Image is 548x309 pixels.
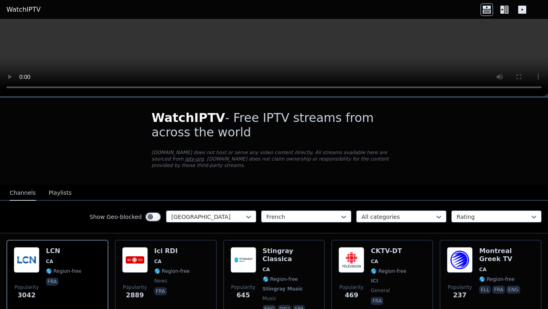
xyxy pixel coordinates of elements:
[46,247,81,255] h6: LCN
[154,287,167,295] p: fra
[152,111,225,125] span: WatchIPTV
[185,156,204,162] a: iptv-org
[18,290,36,300] span: 3042
[479,247,534,263] h6: Montreal Greek TV
[263,266,270,273] span: CA
[339,284,363,290] span: Popularity
[479,286,491,294] p: ell
[371,278,378,284] span: ICI
[122,247,148,273] img: Ici RDI
[479,276,515,282] span: 🌎 Region-free
[49,185,72,201] button: Playlists
[6,5,41,14] a: WatchIPTV
[231,284,255,290] span: Popularity
[152,111,396,140] h1: - Free IPTV streams from across the world
[154,247,190,255] h6: Ici RDI
[479,266,486,273] span: CA
[230,247,256,273] img: Stingray Classica
[263,276,298,282] span: 🌎 Region-free
[338,247,364,273] img: CKTV-DT
[492,286,505,294] p: fra
[237,290,250,300] span: 645
[154,268,190,274] span: 🌎 Region-free
[263,247,318,263] h6: Stingray Classica
[152,149,396,169] p: [DOMAIN_NAME] does not host or serve any video content directly. All streams available here are s...
[263,286,303,292] span: Stingray Music
[126,290,144,300] span: 2889
[10,185,36,201] button: Channels
[123,284,147,290] span: Popularity
[154,278,167,284] span: news
[448,284,472,290] span: Popularity
[154,258,162,265] span: CA
[89,213,142,221] label: Show Geo-blocked
[46,258,53,265] span: CA
[46,278,58,286] p: fra
[371,287,390,294] span: general
[15,284,39,290] span: Popularity
[46,268,81,274] span: 🌎 Region-free
[506,286,520,294] p: eng
[371,268,406,274] span: 🌎 Region-free
[14,247,39,273] img: LCN
[371,297,383,305] p: fra
[371,258,378,265] span: CA
[371,247,406,255] h6: CKTV-DT
[263,295,276,302] span: music
[453,290,466,300] span: 237
[447,247,473,273] img: Montreal Greek TV
[345,290,358,300] span: 469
